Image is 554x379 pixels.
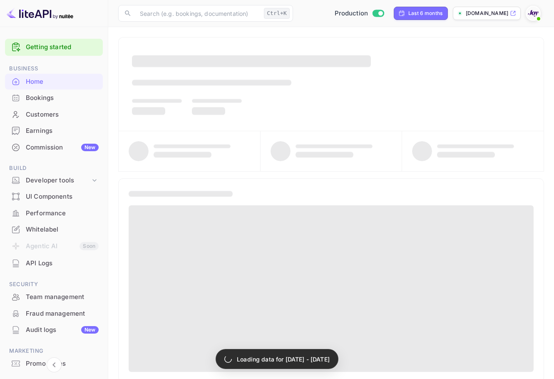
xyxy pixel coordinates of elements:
[26,93,99,103] div: Bookings
[26,42,99,52] a: Getting started
[26,359,99,369] div: Promo codes
[5,222,103,237] a: Whitelabel
[408,10,442,17] div: Last 6 months
[26,209,99,218] div: Performance
[5,222,103,238] div: Whitelabel
[335,9,368,18] span: Production
[81,144,99,151] div: New
[5,39,103,56] div: Getting started
[26,292,99,302] div: Team management
[5,64,103,73] span: Business
[5,123,103,139] div: Earnings
[47,357,62,372] button: Collapse navigation
[135,5,261,22] input: Search (e.g. bookings, documentation)
[5,347,103,356] span: Marketing
[5,289,103,304] a: Team management
[5,140,103,156] div: CommissionNew
[237,355,330,364] p: Loading data for [DATE] - [DATE]
[527,7,540,20] img: With Joy
[5,205,103,222] div: Performance
[5,322,103,338] div: Audit logsNew
[331,9,388,18] div: Switch to Sandbox mode
[5,280,103,289] span: Security
[5,74,103,89] a: Home
[7,7,73,20] img: LiteAPI logo
[26,77,99,87] div: Home
[5,306,103,322] div: Fraud management
[26,225,99,234] div: Whitelabel
[26,110,99,120] div: Customers
[26,325,99,335] div: Audit logs
[5,107,103,122] a: Customers
[5,107,103,123] div: Customers
[26,126,99,136] div: Earnings
[26,309,99,319] div: Fraud management
[26,192,99,202] div: UI Components
[26,176,90,185] div: Developer tools
[5,255,103,271] a: API Logs
[5,74,103,90] div: Home
[466,10,508,17] p: [DOMAIN_NAME]
[5,90,103,105] a: Bookings
[5,255,103,272] div: API Logs
[5,173,103,188] div: Developer tools
[26,143,99,152] div: Commission
[5,189,103,205] div: UI Components
[81,326,99,334] div: New
[5,90,103,106] div: Bookings
[5,123,103,138] a: Earnings
[5,140,103,155] a: CommissionNew
[5,322,103,337] a: Audit logsNew
[5,189,103,204] a: UI Components
[264,8,290,19] div: Ctrl+K
[5,289,103,305] div: Team management
[5,356,103,371] a: Promo codes
[5,306,103,321] a: Fraud management
[5,205,103,221] a: Performance
[5,164,103,173] span: Build
[26,259,99,268] div: API Logs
